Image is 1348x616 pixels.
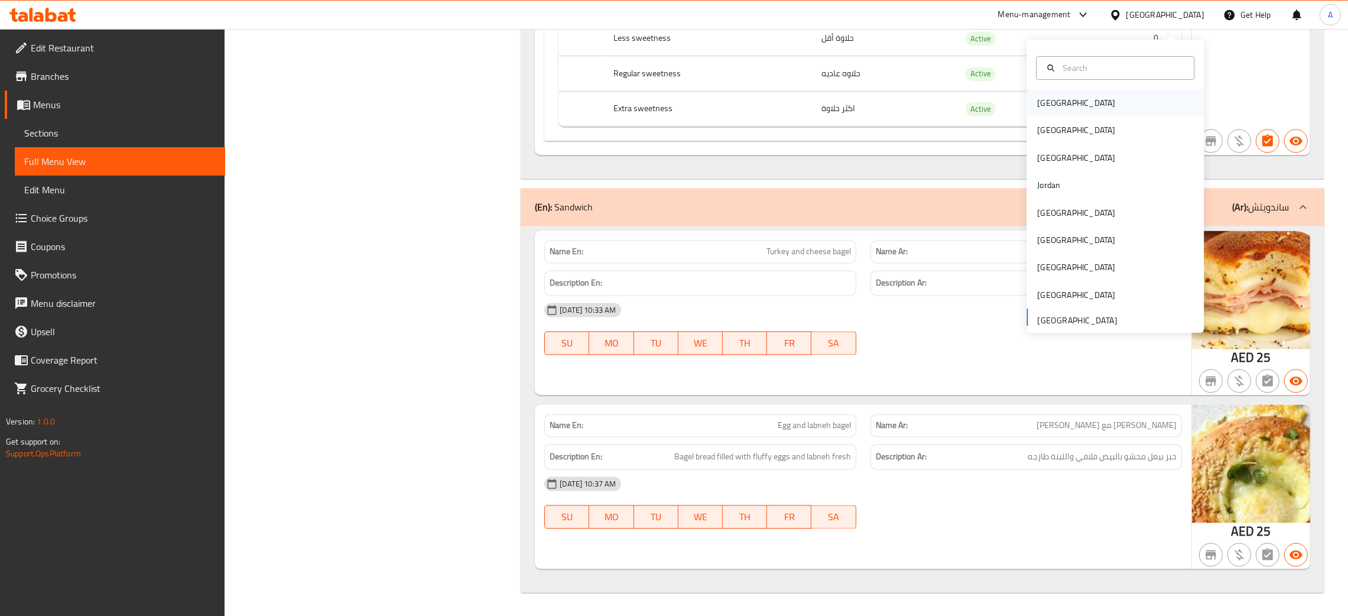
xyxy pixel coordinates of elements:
[1081,21,1168,56] td: 0
[1256,543,1279,566] button: Not has choices
[31,41,216,55] span: Edit Restaurant
[555,304,621,316] span: [DATE] 10:33 AM
[37,414,55,429] span: 1.0.0
[5,317,225,346] a: Upsell
[727,335,762,352] span: TH
[604,21,812,56] th: Less sweetness
[811,331,856,355] button: SA
[31,239,216,254] span: Coupons
[535,198,552,216] b: (En):
[683,508,718,526] span: WE
[31,353,216,367] span: Coverage Report
[1256,369,1279,393] button: Not has choices
[31,381,216,395] span: Grocery Checklist
[639,335,674,352] span: TU
[966,31,996,46] div: Active
[1058,61,1187,74] input: Search
[5,232,225,261] a: Coupons
[1037,261,1115,274] div: [GEOGRAPHIC_DATA]
[811,505,856,529] button: SA
[1257,346,1271,369] span: 25
[966,67,996,81] div: Active
[31,325,216,339] span: Upsell
[1232,200,1289,214] p: ساندويتش
[1284,369,1308,393] button: Available
[966,67,996,80] span: Active
[1037,288,1115,301] div: [GEOGRAPHIC_DATA]
[589,331,634,355] button: MO
[1232,198,1248,216] b: (Ar):
[535,200,593,214] p: Sandwich
[24,126,216,140] span: Sections
[5,34,225,62] a: Edit Restaurant
[1328,8,1333,21] span: A
[766,245,851,258] span: Turkey and cheese bagel
[772,335,807,352] span: FR
[1192,404,1310,523] img: a5538668-38bc-4f4b-823b-aa5a46a87e1b.jpg
[1199,369,1223,393] button: Not branch specific item
[550,245,583,258] strong: Name En:
[31,211,216,225] span: Choice Groups
[594,335,629,352] span: MO
[966,102,996,116] span: Active
[876,419,908,432] strong: Name Ar:
[1037,151,1115,164] div: [GEOGRAPHIC_DATA]
[816,508,851,526] span: SA
[723,331,767,355] button: TH
[6,434,60,449] span: Get support on:
[723,505,767,529] button: TH
[521,188,1324,226] div: (En): Sandwich(Ar):ساندويتش
[6,446,81,461] a: Support.OpsPlatform
[1192,231,1310,349] img: baf982ef-d1e8-4aca-b8ec-0d75a0a435d1.jpg
[1231,520,1254,543] span: AED
[550,419,583,432] strong: Name En:
[5,62,225,90] a: Branches
[1037,124,1115,137] div: [GEOGRAPHIC_DATA]
[812,56,951,91] td: حلاوه عاديه
[678,331,723,355] button: WE
[1284,543,1308,566] button: Available
[1199,129,1223,153] button: Not branch specific item
[876,275,927,290] strong: Description Ar:
[550,275,602,290] strong: Description En:
[1256,129,1279,153] button: Has choices
[5,90,225,119] a: Menus
[5,289,225,317] a: Menu disclaimer
[1126,8,1204,21] div: [GEOGRAPHIC_DATA]
[1227,369,1251,393] button: Purchased item
[550,335,584,352] span: SU
[727,508,762,526] span: TH
[816,335,851,352] span: SA
[1199,543,1223,566] button: Not branch specific item
[876,245,908,258] strong: Name Ar:
[5,261,225,289] a: Promotions
[876,449,927,464] strong: Description Ar:
[544,505,589,529] button: SU
[5,204,225,232] a: Choice Groups
[1037,96,1115,109] div: [GEOGRAPHIC_DATA]
[5,346,225,374] a: Coverage Report
[604,56,812,91] th: Regular sweetness
[31,69,216,83] span: Branches
[555,478,621,489] span: [DATE] 10:37 AM
[966,32,996,46] span: Active
[604,91,812,126] th: Extra sweetness
[1231,346,1254,369] span: AED
[15,176,225,204] a: Edit Menu
[589,505,634,529] button: MO
[674,449,851,464] span: Bagel bread filled with fluffy eggs and labneh fresh
[31,268,216,282] span: Promotions
[1037,206,1115,219] div: [GEOGRAPHIC_DATA]
[1257,520,1271,543] span: 25
[15,119,225,147] a: Sections
[6,414,35,429] span: Version:
[1037,179,1060,192] div: Jordan
[550,449,602,464] strong: Description En:
[33,98,216,112] span: Menus
[772,508,807,526] span: FR
[24,154,216,168] span: Full Menu View
[1037,234,1115,247] div: [GEOGRAPHIC_DATA]
[1028,449,1177,464] span: خبز بيغل محشو بالبيض فلافي واللبنة طازجه
[1037,419,1177,432] span: [PERSON_NAME] مع [PERSON_NAME]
